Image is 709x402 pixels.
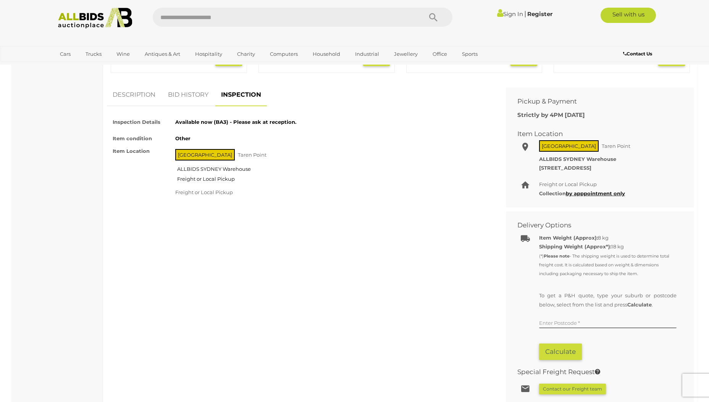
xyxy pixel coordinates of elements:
h2: Delivery Options [517,222,671,229]
a: Industrial [350,48,384,60]
a: INSPECTION [215,84,267,106]
button: Search [414,8,452,27]
p: To get a P&H quote, type your suburb or postcode below, select from the list and press . [539,291,677,309]
small: (*) - The shipping weight is used to determine total freight cost. It is calculated based on weig... [539,253,669,277]
b: Calculate [627,301,652,308]
a: Wine [111,48,135,60]
a: Sports [457,48,483,60]
strong: Other [175,135,191,141]
strong: Please note [544,253,570,259]
span: Taren Point [600,141,632,151]
strong: Item condition [113,135,152,141]
a: Contact Us [623,50,654,58]
div: ALLBIDS SYDNEY Warehouse [175,164,477,173]
a: Cars [55,48,76,60]
strong: Inspection Details [113,119,160,125]
button: Contact our Freight team [539,384,606,394]
a: DESCRIPTION [107,84,161,106]
a: Sign In [497,10,523,18]
strong: Available now (BA3) - Please ask at reception. [175,119,296,125]
h2: Item Location [517,130,671,138]
a: Jewellery [389,48,423,60]
div: 18 kg [539,242,677,278]
b: Item Weight (Approx): [539,235,598,241]
a: BID HISTORY [162,84,214,106]
span: [GEOGRAPHIC_DATA] [175,149,235,160]
b: Contact Us [623,51,652,57]
a: Computers [265,48,303,60]
a: Register [527,10,552,18]
div: 8 kg [539,233,677,242]
a: [GEOGRAPHIC_DATA] [55,60,119,73]
a: Antiques & Art [140,48,185,60]
a: Sell with us [601,8,656,23]
a: Charity [232,48,260,60]
span: Freight or Local Pickup [539,181,597,187]
strong: ALLBIDS SYDNEY Warehouse [539,156,616,162]
a: Hospitality [190,48,227,60]
div: Freight or Local Pickup [175,174,477,183]
a: Office [428,48,452,60]
a: by apppointment only [566,190,625,196]
span: Freight or Local Pickup [175,189,233,195]
span: [GEOGRAPHIC_DATA] [539,140,599,152]
strong: [STREET_ADDRESS] [539,165,591,171]
h2: Pickup & Payment [517,98,671,105]
a: Household [308,48,345,60]
a: Trucks [81,48,107,60]
strong: Shipping Weight (Approx*): [539,243,611,250]
b: Strictly by 4PM [DATE] [517,111,585,118]
img: Allbids.com.au [54,8,137,29]
h2: Special Freight Request [517,368,671,376]
span: Taren Point [236,150,268,160]
strong: Item Location [113,148,150,154]
b: Collection [539,190,625,196]
span: | [524,10,526,18]
button: Calculate [539,344,582,360]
